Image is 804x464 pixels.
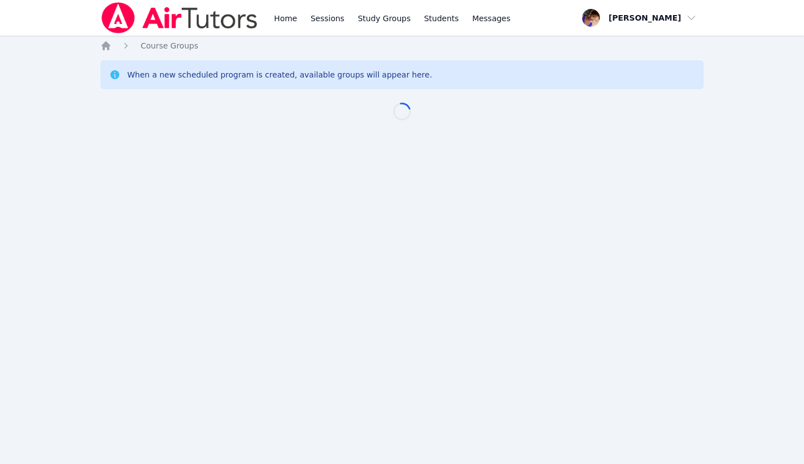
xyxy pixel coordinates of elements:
nav: Breadcrumb [100,40,704,51]
img: Air Tutors [100,2,258,33]
div: When a new scheduled program is created, available groups will appear here. [127,69,432,80]
span: Course Groups [141,41,198,50]
a: Course Groups [141,40,198,51]
span: Messages [472,13,511,24]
